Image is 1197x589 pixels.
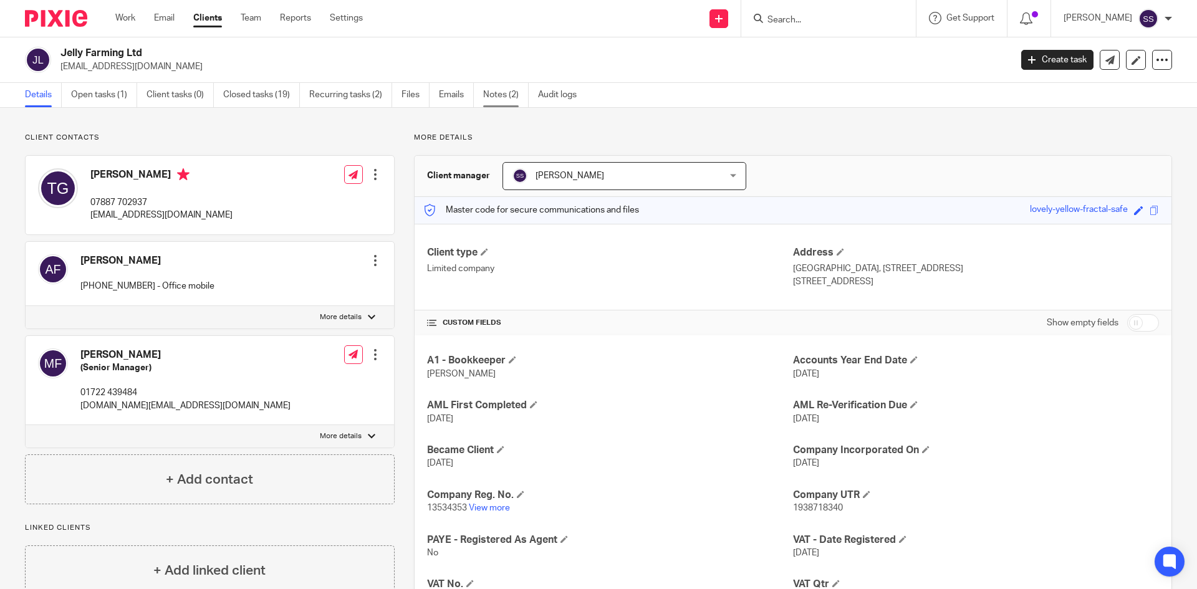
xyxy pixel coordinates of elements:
p: [EMAIL_ADDRESS][DOMAIN_NAME] [90,209,233,221]
label: Show empty fields [1047,317,1118,329]
span: [DATE] [427,414,453,423]
p: 01722 439484 [80,386,291,399]
img: svg%3E [38,254,68,284]
img: Pixie [25,10,87,27]
input: Search [766,15,878,26]
img: svg%3E [25,47,51,73]
p: Client contacts [25,133,395,143]
span: [PERSON_NAME] [427,370,496,378]
h4: VAT - Date Registered [793,534,1159,547]
a: Recurring tasks (2) [309,83,392,107]
a: Work [115,12,135,24]
a: Email [154,12,175,24]
a: Open tasks (1) [71,83,137,107]
h3: Client manager [427,170,490,182]
h4: AML First Completed [427,399,793,412]
a: Closed tasks (19) [223,83,300,107]
p: Linked clients [25,523,395,533]
h4: CUSTOM FIELDS [427,318,793,328]
span: [DATE] [793,370,819,378]
h4: Became Client [427,444,793,457]
h4: Company UTR [793,489,1159,502]
a: Create task [1021,50,1094,70]
a: Details [25,83,62,107]
h4: + Add linked client [153,561,266,580]
a: Client tasks (0) [147,83,214,107]
h4: Address [793,246,1159,259]
h4: Company Reg. No. [427,489,793,502]
a: Settings [330,12,363,24]
p: [STREET_ADDRESS] [793,275,1159,288]
h2: Jelly Farming Ltd [60,47,814,60]
img: svg%3E [512,168,527,183]
h4: + Add contact [166,470,253,489]
i: Primary [177,168,190,181]
img: svg%3E [38,348,68,378]
span: 13534353 [427,504,467,512]
img: svg%3E [38,168,78,208]
p: More details [414,133,1172,143]
h4: Company Incorporated On [793,444,1159,457]
h4: AML Re-Verification Due [793,399,1159,412]
h4: PAYE - Registered As Agent [427,534,793,547]
p: [DOMAIN_NAME][EMAIL_ADDRESS][DOMAIN_NAME] [80,400,291,412]
h4: [PERSON_NAME] [80,254,214,267]
p: 07887 702937 [90,196,233,209]
span: 1938718340 [793,504,843,512]
span: [DATE] [793,414,819,423]
span: [DATE] [793,459,819,467]
a: Clients [193,12,222,24]
p: [GEOGRAPHIC_DATA], [STREET_ADDRESS] [793,262,1159,275]
a: Files [401,83,430,107]
a: Emails [439,83,474,107]
span: [PERSON_NAME] [536,171,604,180]
p: More details [320,431,362,441]
a: Reports [280,12,311,24]
p: Master code for secure communications and files [424,204,639,216]
a: Audit logs [538,83,586,107]
span: [DATE] [427,459,453,467]
h4: A1 - Bookkeeper [427,354,793,367]
a: Notes (2) [483,83,529,107]
span: No [427,548,438,557]
span: Get Support [946,14,994,22]
p: [PHONE_NUMBER] - Office mobile [80,280,214,292]
h4: Accounts Year End Date [793,354,1159,367]
h5: (Senior Manager) [80,362,291,374]
div: lovely-yellow-fractal-safe [1030,203,1128,218]
a: View more [469,504,510,512]
p: [PERSON_NAME] [1064,12,1132,24]
p: Limited company [427,262,793,275]
h4: Client type [427,246,793,259]
span: [DATE] [793,548,819,557]
img: svg%3E [1138,9,1158,29]
a: Team [241,12,261,24]
p: More details [320,312,362,322]
h4: [PERSON_NAME] [90,168,233,184]
h4: [PERSON_NAME] [80,348,291,362]
p: [EMAIL_ADDRESS][DOMAIN_NAME] [60,60,1002,73]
